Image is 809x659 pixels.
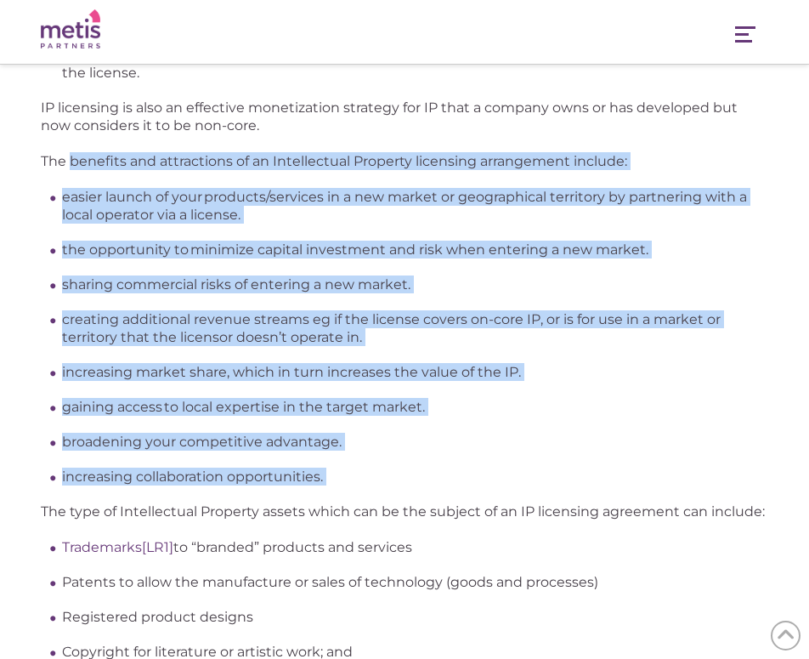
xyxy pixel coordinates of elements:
li: sharing commercial risks of entering a new market. [62,276,769,293]
li: creating additional revenue streams eg if the license covers on-core IP, or is for use in a marke... [62,310,769,346]
li: gaining access to local expertise in the target market. [62,398,769,416]
li: Registered product designs [62,608,769,626]
li: easier launch of your products/services in a new market or geographical territory by partnering w... [62,188,769,224]
p: IP licensing is also an effective monetization strategy for IP that a company owns or has develop... [41,99,769,134]
p: The benefits and attractions of an Intellectual Property licensing arrangement include: [41,152,769,170]
li: to “branded” products and services [62,538,769,556]
a: Trademarks [62,539,142,555]
li: Patents to allow the manufacture or sales of technology (goods and processes) [62,573,769,591]
span: Back to Top [771,621,801,650]
li: broadening your competitive advantage. [62,433,769,451]
li: increasing collaboration opportunities. [62,468,769,486]
li: the opportunity to minimize capital investment and risk when entering a new market. [62,241,769,258]
p: The type of Intellectual Property assets which can be the subject of an IP licensing agreement ca... [41,503,769,520]
a: [LR1] [142,539,173,555]
img: Metis Partners [41,9,100,49]
li: increasing market share, which in turn increases the value of the IP. [62,363,769,381]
